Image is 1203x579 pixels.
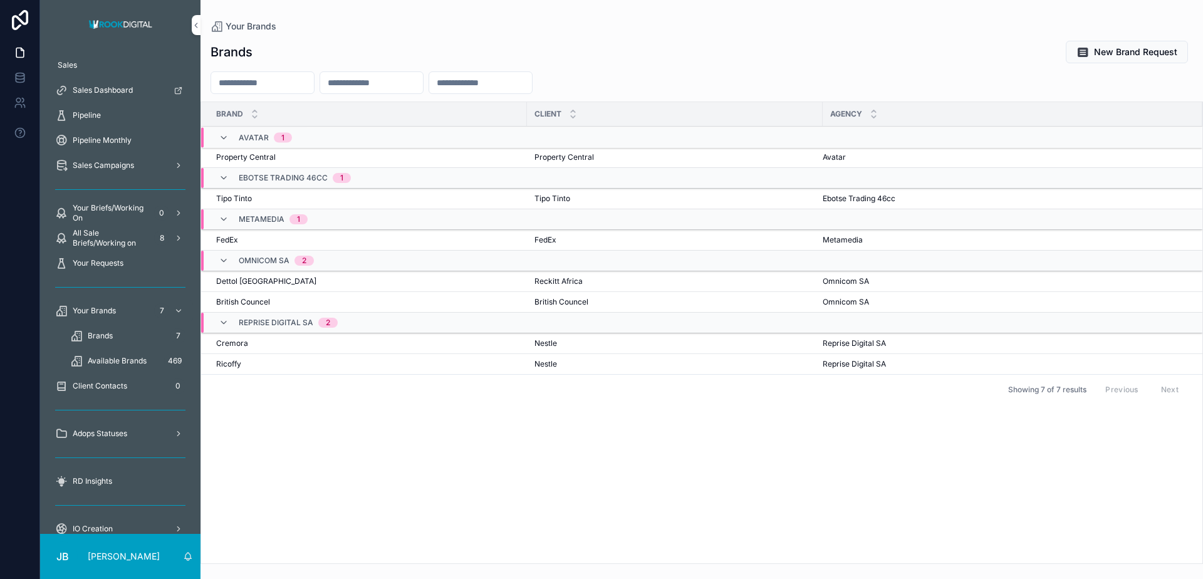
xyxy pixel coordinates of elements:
a: Your Briefs/Working On0 [48,202,193,224]
a: All Sale Briefs/Working on8 [48,227,193,249]
a: Your Requests [48,252,193,274]
span: Your Briefs/Working On [73,203,149,223]
div: 0 [154,206,169,221]
a: British Councel [216,297,519,307]
a: Ricoffy [216,359,519,369]
a: Adops Statuses [48,422,193,445]
a: FedEx [534,235,815,245]
a: Nestle [534,338,815,348]
span: Reprise Digital SA [823,359,886,369]
a: Your Brands7 [48,300,193,322]
a: Sales Dashboard [48,79,193,102]
a: Tipo Tinto [216,194,519,204]
span: Client [534,109,561,119]
span: IO Creation [73,524,113,534]
div: 7 [170,328,185,343]
a: Reprise Digital SA [823,338,1187,348]
span: Metamedia [823,235,863,245]
span: British Councel [534,297,588,307]
span: RD Insights [73,476,112,486]
a: Dettol [GEOGRAPHIC_DATA] [216,276,519,286]
span: Omnicom SA [239,256,289,266]
div: 2 [326,318,330,328]
span: Agency [830,109,862,119]
a: Property Central [534,152,815,162]
span: New Brand Request [1094,46,1177,58]
span: Nestle [534,359,557,369]
span: Metamedia [239,214,284,224]
span: Nestle [534,338,557,348]
div: 2 [302,256,306,266]
div: 8 [154,231,169,246]
span: Avatar [823,152,846,162]
div: 1 [297,214,300,224]
a: Omnicom SA [823,276,1187,286]
a: Your Brands [211,20,276,33]
span: Sales Dashboard [73,85,133,95]
span: Dettol [GEOGRAPHIC_DATA] [216,276,316,286]
span: JB [56,549,69,564]
a: Metamedia [823,235,1187,245]
a: RD Insights [48,470,193,493]
button: New Brand Request [1066,41,1188,63]
span: Ebotse Trading 46cc [823,194,895,204]
span: Sales [58,60,77,70]
img: App logo [85,15,156,35]
span: Avatar [239,133,269,143]
div: 7 [154,303,169,318]
span: Property Central [534,152,594,162]
h1: Brands [211,43,253,61]
div: 1 [281,133,284,143]
a: Property Central [216,152,519,162]
a: Omnicom SA [823,297,1187,307]
a: IO Creation [48,518,193,540]
span: Brands [88,331,113,341]
span: Your Brands [73,306,116,316]
a: Sales [48,54,193,76]
span: Sales Campaigns [73,160,134,170]
a: Nestle [534,359,815,369]
a: Tipo Tinto [534,194,815,204]
a: Brands7 [63,325,193,347]
span: Reprise Digital SA [239,318,313,328]
span: All Sale Briefs/Working on [73,228,149,248]
span: Client Contacts [73,381,127,391]
div: 1 [340,173,343,183]
a: Ebotse Trading 46cc [823,194,1187,204]
span: Tipo Tinto [534,194,570,204]
a: Pipeline Monthly [48,129,193,152]
span: Omnicom SA [823,276,869,286]
span: Reckitt Africa [534,276,583,286]
span: Property Central [216,152,276,162]
p: [PERSON_NAME] [88,550,160,563]
a: Avatar [823,152,1187,162]
div: 469 [164,353,185,368]
a: Available Brands469 [63,350,193,372]
a: Client Contacts0 [48,375,193,397]
span: Adops Statuses [73,429,127,439]
span: British Councel [216,297,270,307]
span: Brand [216,109,243,119]
span: Tipo Tinto [216,194,252,204]
a: FedEx [216,235,519,245]
span: Omnicom SA [823,297,869,307]
span: Your Requests [73,258,123,268]
span: Ebotse Trading 46cc [239,173,328,183]
span: Pipeline [73,110,101,120]
a: Sales Campaigns [48,154,193,177]
a: Reprise Digital SA [823,359,1187,369]
span: Available Brands [88,356,147,366]
a: Cremora [216,338,519,348]
a: British Councel [534,297,815,307]
span: Pipeline Monthly [73,135,132,145]
span: Ricoffy [216,359,241,369]
a: Reckitt Africa [534,276,815,286]
div: 0 [170,378,185,394]
span: Reprise Digital SA [823,338,886,348]
a: Pipeline [48,104,193,127]
span: Showing 7 of 7 results [1008,385,1086,395]
div: scrollable content [40,50,200,534]
span: Cremora [216,338,248,348]
span: Your Brands [226,20,276,33]
span: FedEx [534,235,556,245]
